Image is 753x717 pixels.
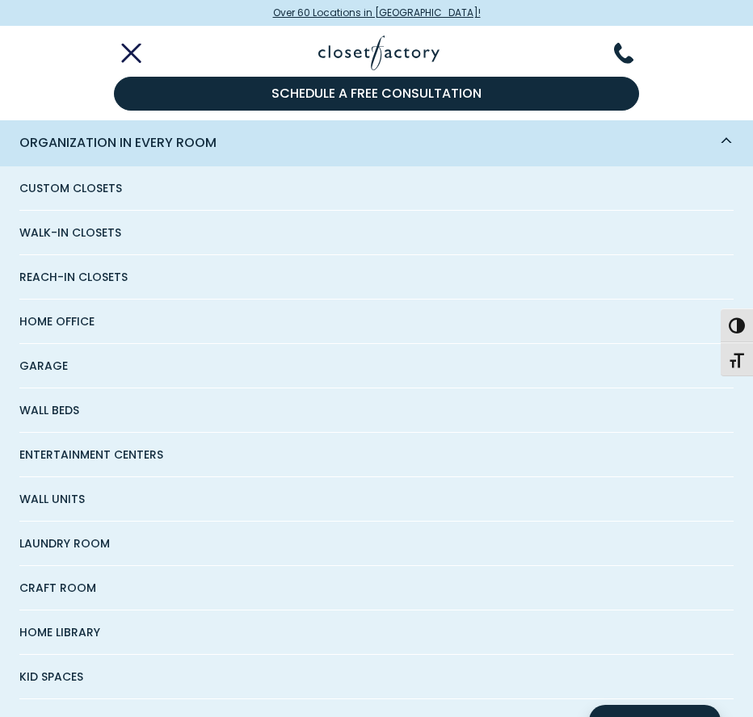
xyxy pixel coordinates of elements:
[19,166,122,210] span: Custom Closets
[100,44,144,63] button: Toggle Mobile Menu
[19,255,734,300] a: Reach-In Closets
[19,120,734,166] span: Organization in Every Room
[19,655,83,698] span: Kid Spaces
[19,477,734,522] a: Wall Units
[19,566,734,610] a: Craft Room
[19,610,100,654] span: Home Library
[19,522,110,565] span: Laundry Room
[19,655,734,699] a: Kid Spaces
[19,610,734,655] a: Home Library
[19,300,95,343] span: Home Office
[19,166,734,211] a: Custom Closets
[19,433,163,476] span: Entertainment Centers
[318,36,440,70] img: Closet Factory Logo
[19,211,734,255] a: Walk-In Closets
[614,43,653,64] button: Phone Number
[19,300,734,344] a: Home Office
[19,255,128,299] span: Reach-In Closets
[721,308,753,342] button: Toggle High Contrast
[114,77,639,111] a: Schedule a Free Consultation
[19,211,121,254] span: Walk-In Closets
[273,6,481,20] span: Over 60 Locations in [GEOGRAPHIC_DATA]!
[19,388,734,433] a: Wall Beds
[19,433,734,477] a: Entertainment Centers
[721,342,753,376] button: Toggle Font size
[19,477,85,521] span: Wall Units
[19,344,734,388] a: Garage
[19,566,96,610] span: Craft Room
[19,344,68,388] span: Garage
[19,522,734,566] a: Laundry Room
[19,388,79,432] span: Wall Beds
